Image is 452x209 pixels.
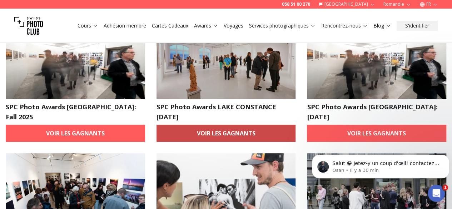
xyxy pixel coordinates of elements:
[307,125,446,142] a: Voir les gagnants
[282,1,310,7] a: 058 51 00 270
[6,21,145,99] img: SPC Photo Awards Zurich: Fall 2025
[318,21,371,31] button: Rencontrez-nous
[221,21,246,31] button: Voyages
[309,140,452,190] iframe: Intercom notifications message
[191,21,221,31] button: Awards
[14,11,43,40] img: Swiss photo club
[104,22,146,29] a: Adhésion membre
[157,102,296,122] h2: SPC Photo Awards LAKE CONSTANCE [DATE]
[307,102,446,122] h2: SPC Photo Awards [GEOGRAPHIC_DATA]: [DATE]
[149,21,191,31] button: Cartes Cadeaux
[194,22,218,29] a: Awards
[157,21,296,99] img: SPC Photo Awards LAKE CONSTANCE July 2025
[246,21,318,31] button: Services photographiques
[373,22,391,29] a: Blog
[371,21,394,31] button: Blog
[6,125,145,142] a: Voir les gagnants
[101,21,149,31] button: Adhésion membre
[157,125,296,142] a: Voir les gagnants
[321,22,368,29] a: Rencontrez-nous
[224,22,243,29] a: Voyages
[75,21,101,31] button: Cours
[78,22,98,29] a: Cours
[428,185,445,202] iframe: Intercom live chat
[397,21,438,31] button: S'identifier
[307,21,446,99] img: SPC Photo Awards Zurich: June 2025
[442,185,448,190] span: 1
[152,22,188,29] a: Cartes Cadeaux
[249,22,316,29] a: Services photographiques
[6,102,145,122] h2: SPC Photo Awards [GEOGRAPHIC_DATA]: Fall 2025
